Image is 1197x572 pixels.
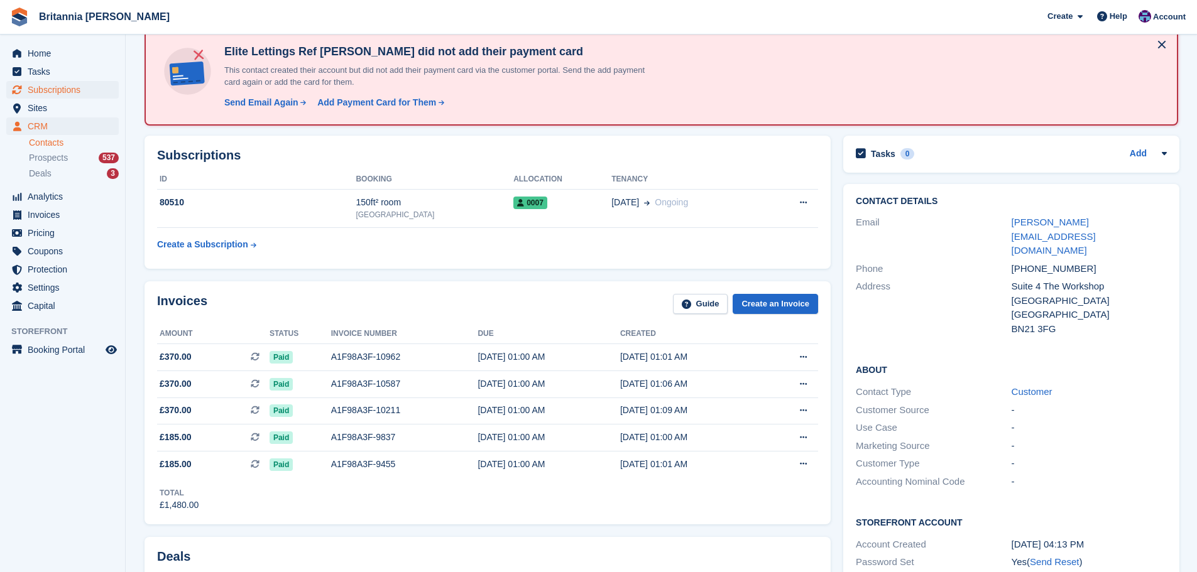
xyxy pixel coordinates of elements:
[160,458,192,471] span: £185.00
[6,297,119,315] a: menu
[157,549,190,564] h2: Deals
[160,377,192,391] span: £370.00
[1012,421,1167,435] div: -
[673,294,728,315] a: Guide
[331,431,478,444] div: A1F98A3F-9837
[331,458,478,471] div: A1F98A3F-9455
[6,81,119,99] a: menu
[1012,386,1052,397] a: Customer
[11,325,125,338] span: Storefront
[28,99,103,117] span: Sites
[856,456,1011,471] div: Customer Type
[856,421,1011,435] div: Use Case
[478,404,620,417] div: [DATE] 01:00 AM
[160,404,192,417] span: £370.00
[28,279,103,296] span: Settings
[317,96,436,109] div: Add Payment Card for Them
[157,170,356,190] th: ID
[6,341,119,359] a: menu
[900,148,915,159] div: 0
[157,196,356,209] div: 80510
[157,238,248,251] div: Create a Subscription
[161,45,214,98] img: no-card-linked-e7822e413c904bf8b177c4d89f31251c4716f9871600ec3ca5bfc59e148c83f4.svg
[1110,10,1127,23] span: Help
[160,487,199,499] div: Total
[6,261,119,278] a: menu
[28,261,103,278] span: Protection
[655,197,688,207] span: Ongoing
[219,64,659,89] p: This contact created their account but did not add their payment card via the customer portal. Se...
[856,363,1167,375] h2: About
[856,537,1011,552] div: Account Created
[478,458,620,471] div: [DATE] 01:00 AM
[107,168,119,179] div: 3
[1153,11,1186,23] span: Account
[28,81,103,99] span: Subscriptions
[1130,147,1147,161] a: Add
[331,404,478,417] div: A1F98A3F-10211
[1030,556,1079,567] a: Send Reset
[160,350,192,364] span: £370.00
[104,342,119,357] a: Preview store
[620,458,763,471] div: [DATE] 01:01 AM
[157,148,818,163] h2: Subscriptions
[856,197,1167,207] h2: Contact Details
[6,279,119,296] a: menu
[6,242,119,260] a: menu
[1012,262,1167,276] div: [PHONE_NUMBER]
[157,294,207,315] h2: Invoices
[157,233,256,256] a: Create a Subscription
[270,431,293,444] span: Paid
[1012,555,1167,569] div: Yes
[856,515,1167,528] h2: Storefront Account
[28,45,103,62] span: Home
[1012,456,1167,471] div: -
[28,188,103,205] span: Analytics
[733,294,818,315] a: Create an Invoice
[6,224,119,242] a: menu
[478,377,620,391] div: [DATE] 01:00 AM
[29,151,119,165] a: Prospects 537
[356,170,513,190] th: Booking
[29,167,119,180] a: Deals 3
[1012,537,1167,552] div: [DATE] 04:13 PM
[1139,10,1151,23] img: Becca Clark
[270,351,293,364] span: Paid
[1012,279,1167,294] div: Suite 4 The Workshop
[312,96,445,109] a: Add Payment Card for Them
[219,45,659,59] h4: Elite Lettings Ref [PERSON_NAME] did not add their payment card
[620,324,763,344] th: Created
[331,350,478,364] div: A1F98A3F-10962
[28,117,103,135] span: CRM
[6,45,119,62] a: menu
[28,63,103,80] span: Tasks
[856,385,1011,399] div: Contact Type
[611,170,765,190] th: Tenancy
[1012,439,1167,453] div: -
[1027,556,1082,567] span: ( )
[871,148,895,159] h2: Tasks
[99,153,119,163] div: 537
[856,555,1011,569] div: Password Set
[28,242,103,260] span: Coupons
[856,439,1011,453] div: Marketing Source
[478,350,620,364] div: [DATE] 01:00 AM
[28,206,103,224] span: Invoices
[6,206,119,224] a: menu
[331,377,478,391] div: A1F98A3F-10587
[856,475,1011,489] div: Accounting Nominal Code
[34,6,175,27] a: Britannia [PERSON_NAME]
[160,499,199,512] div: £1,480.00
[29,152,68,164] span: Prospects
[10,8,29,26] img: stora-icon-8386f47178a22dfd0bd8f6a31ec36ba5ce8667c1dd55bd0f319d3a0aa187defe.svg
[620,404,763,417] div: [DATE] 01:09 AM
[856,215,1011,258] div: Email
[28,341,103,359] span: Booking Portal
[6,188,119,205] a: menu
[331,324,478,344] th: Invoice number
[1012,403,1167,418] div: -
[160,431,192,444] span: £185.00
[28,297,103,315] span: Capital
[611,196,639,209] span: [DATE]
[6,117,119,135] a: menu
